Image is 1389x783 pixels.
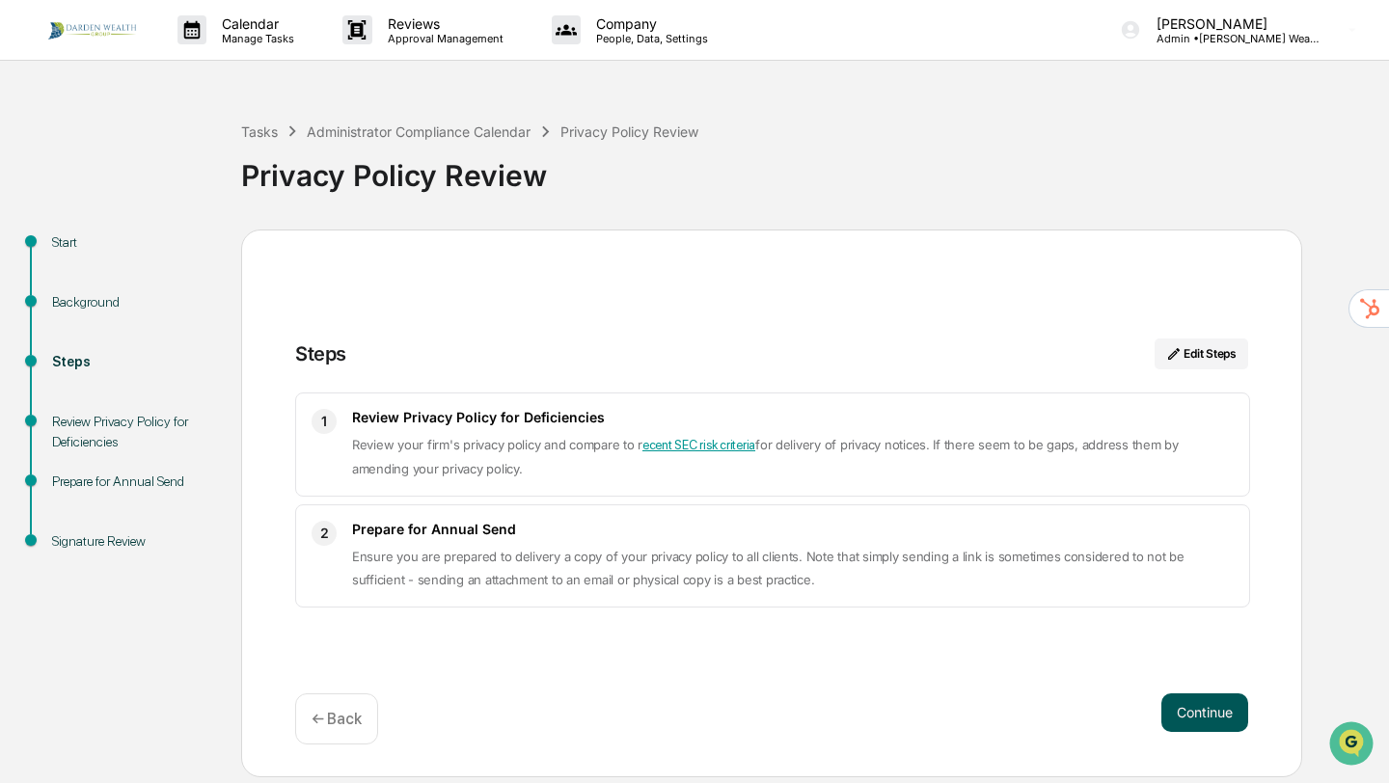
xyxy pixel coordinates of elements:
[52,472,210,492] div: Prepare for Annual Send
[328,153,351,176] button: Start new chat
[581,32,718,45] p: People, Data, Settings
[50,88,318,108] input: Clear
[192,327,233,341] span: Pylon
[19,148,54,182] img: 1746055101610-c473b297-6a78-478c-a979-82029cc54cd1
[39,280,122,299] span: Data Lookup
[642,438,755,452] a: ecent SEC risk criteria
[52,232,210,253] div: Start
[52,412,210,452] div: Review Privacy Policy for Deficiencies
[352,521,1234,537] h3: Prepare for Annual Send
[1161,693,1248,732] button: Continue
[320,522,329,545] span: 2
[159,243,239,262] span: Attestations
[307,123,531,140] div: Administrator Compliance Calendar
[1141,15,1321,32] p: [PERSON_NAME]
[19,40,351,71] p: How can we help?
[295,342,346,365] div: Steps
[352,549,1185,587] span: Ensure you are prepared to delivery a copy of your privacy policy to all clients. Note that simpl...
[206,15,304,32] p: Calendar
[372,15,513,32] p: Reviews
[321,410,327,433] span: 1
[52,292,210,312] div: Background
[132,235,247,270] a: 🗄️Attestations
[352,409,1234,425] h3: Review Privacy Policy for Deficiencies
[39,243,124,262] span: Preclearance
[1327,719,1379,771] iframe: Open customer support
[1155,338,1248,369] button: Edit Steps
[352,437,1179,476] span: Review your firm's privacy policy and compare to r for delivery of privacy notices. If there seem...
[241,143,1379,193] div: Privacy Policy Review
[19,282,35,297] div: 🔎
[136,326,233,341] a: Powered byPylon
[12,235,132,270] a: 🖐️Preclearance
[206,32,304,45] p: Manage Tasks
[46,18,139,41] img: logo
[52,352,210,372] div: Steps
[372,32,513,45] p: Approval Management
[12,272,129,307] a: 🔎Data Lookup
[581,15,718,32] p: Company
[560,123,698,140] div: Privacy Policy Review
[52,531,210,552] div: Signature Review
[66,167,244,182] div: We're available if you need us!
[312,710,362,728] p: ← Back
[66,148,316,167] div: Start new chat
[140,245,155,260] div: 🗄️
[19,245,35,260] div: 🖐️
[1141,32,1321,45] p: Admin • [PERSON_NAME] Wealth Group
[241,123,278,140] div: Tasks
